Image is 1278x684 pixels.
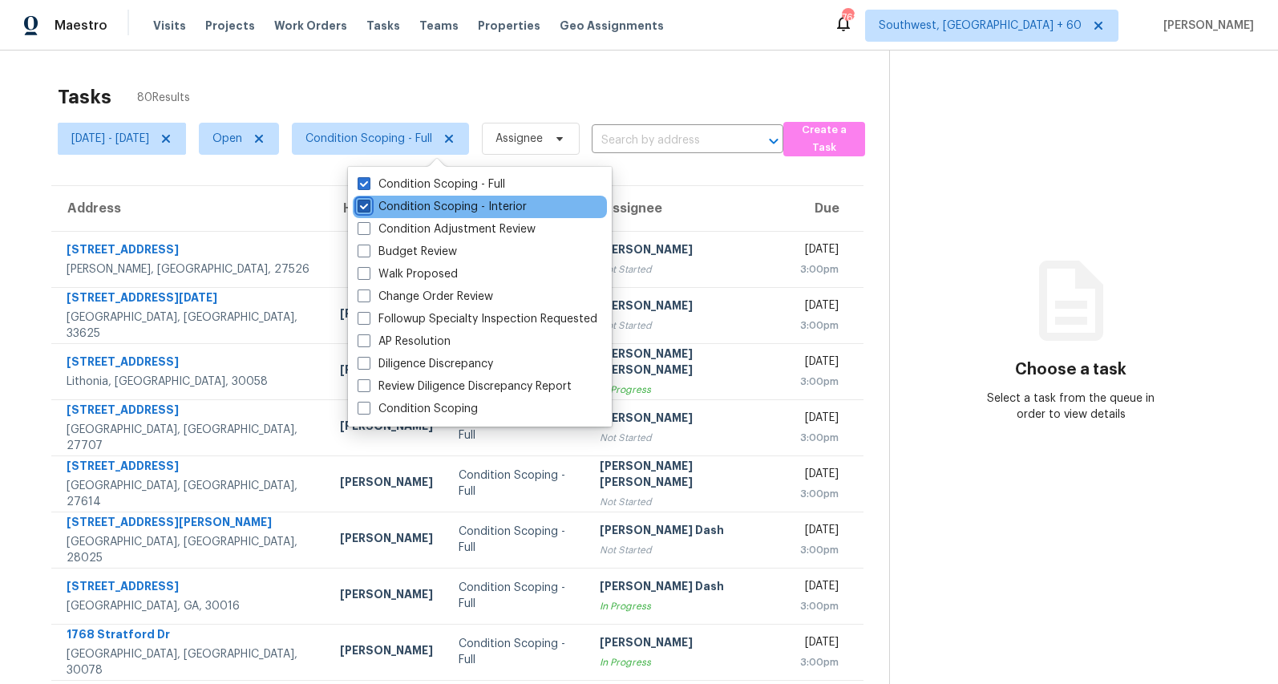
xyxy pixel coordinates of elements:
[55,18,107,34] span: Maestro
[587,186,787,231] th: Assignee
[358,356,493,372] label: Diligence Discrepancy
[600,494,774,510] div: Not Started
[459,636,574,668] div: Condition Scoping - Full
[358,378,572,395] label: Review Diligence Discrepancy Report
[600,430,774,446] div: Not Started
[600,598,774,614] div: In Progress
[358,334,451,350] label: AP Resolution
[153,18,186,34] span: Visits
[340,362,433,382] div: [PERSON_NAME]
[478,18,540,34] span: Properties
[67,374,314,390] div: Lithonia, [GEOGRAPHIC_DATA], 30058
[67,478,314,510] div: [GEOGRAPHIC_DATA], [GEOGRAPHIC_DATA], 27614
[981,391,1162,423] div: Select a task from the queue in order to view details
[600,410,774,430] div: [PERSON_NAME]
[340,474,433,494] div: [PERSON_NAME]
[600,654,774,670] div: In Progress
[327,186,446,231] th: HPM
[67,261,314,277] div: [PERSON_NAME], [GEOGRAPHIC_DATA], 27526
[67,578,314,598] div: [STREET_ADDRESS]
[800,522,839,542] div: [DATE]
[67,646,314,678] div: [GEOGRAPHIC_DATA], [GEOGRAPHIC_DATA], 30078
[51,186,327,231] th: Address
[358,266,458,282] label: Walk Proposed
[1015,362,1126,378] h3: Choose a task
[67,626,314,646] div: 1768 Stratford Dr
[71,131,149,147] span: [DATE] - [DATE]
[340,418,433,438] div: [PERSON_NAME]
[600,261,774,277] div: Not Started
[205,18,255,34] span: Projects
[358,244,457,260] label: Budget Review
[495,131,543,147] span: Assignee
[791,121,857,158] span: Create a Task
[600,458,774,494] div: [PERSON_NAME] [PERSON_NAME]
[800,430,839,446] div: 3:00pm
[800,318,839,334] div: 3:00pm
[800,542,839,558] div: 3:00pm
[1157,18,1254,34] span: [PERSON_NAME]
[560,18,664,34] span: Geo Assignments
[800,410,839,430] div: [DATE]
[67,310,314,342] div: [GEOGRAPHIC_DATA], [GEOGRAPHIC_DATA], 33625
[340,642,433,662] div: [PERSON_NAME]
[459,524,574,556] div: Condition Scoping - Full
[358,311,597,327] label: Followup Specialty Inspection Requested
[800,374,839,390] div: 3:00pm
[787,186,863,231] th: Due
[67,598,314,614] div: [GEOGRAPHIC_DATA], GA, 30016
[600,346,774,382] div: [PERSON_NAME] [PERSON_NAME]
[800,578,839,598] div: [DATE]
[800,261,839,277] div: 3:00pm
[600,297,774,318] div: [PERSON_NAME]
[358,401,478,417] label: Condition Scoping
[305,131,432,147] span: Condition Scoping - Full
[67,514,314,534] div: [STREET_ADDRESS][PERSON_NAME]
[58,89,111,105] h2: Tasks
[340,586,433,606] div: [PERSON_NAME]
[212,131,242,147] span: Open
[783,122,865,156] button: Create a Task
[459,580,574,612] div: Condition Scoping - Full
[274,18,347,34] span: Work Orders
[366,20,400,31] span: Tasks
[800,598,839,614] div: 3:00pm
[67,534,314,566] div: [GEOGRAPHIC_DATA], [GEOGRAPHIC_DATA], 28025
[800,466,839,486] div: [DATE]
[600,382,774,398] div: In Progress
[358,221,536,237] label: Condition Adjustment Review
[600,318,774,334] div: Not Started
[800,634,839,654] div: [DATE]
[800,297,839,318] div: [DATE]
[600,542,774,558] div: Not Started
[67,458,314,478] div: [STREET_ADDRESS]
[800,241,839,261] div: [DATE]
[358,289,493,305] label: Change Order Review
[67,422,314,454] div: [GEOGRAPHIC_DATA], [GEOGRAPHIC_DATA], 27707
[879,18,1082,34] span: Southwest, [GEOGRAPHIC_DATA] + 60
[800,486,839,502] div: 3:00pm
[459,467,574,500] div: Condition Scoping - Full
[340,530,433,550] div: [PERSON_NAME]
[600,522,774,542] div: [PERSON_NAME] Dash
[358,199,527,215] label: Condition Scoping - Interior
[67,289,314,310] div: [STREET_ADDRESS][DATE]
[358,176,505,192] label: Condition Scoping - Full
[592,128,738,153] input: Search by address
[340,306,433,326] div: [PERSON_NAME]
[600,634,774,654] div: [PERSON_NAME]
[419,18,459,34] span: Teams
[459,411,574,443] div: Condition Scoping - Full
[67,402,314,422] div: [STREET_ADDRESS]
[800,354,839,374] div: [DATE]
[600,241,774,261] div: [PERSON_NAME]
[67,241,314,261] div: [STREET_ADDRESS]
[842,10,853,26] div: 762
[762,130,785,152] button: Open
[600,578,774,598] div: [PERSON_NAME] Dash
[800,654,839,670] div: 3:00pm
[67,354,314,374] div: [STREET_ADDRESS]
[137,90,190,106] span: 80 Results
